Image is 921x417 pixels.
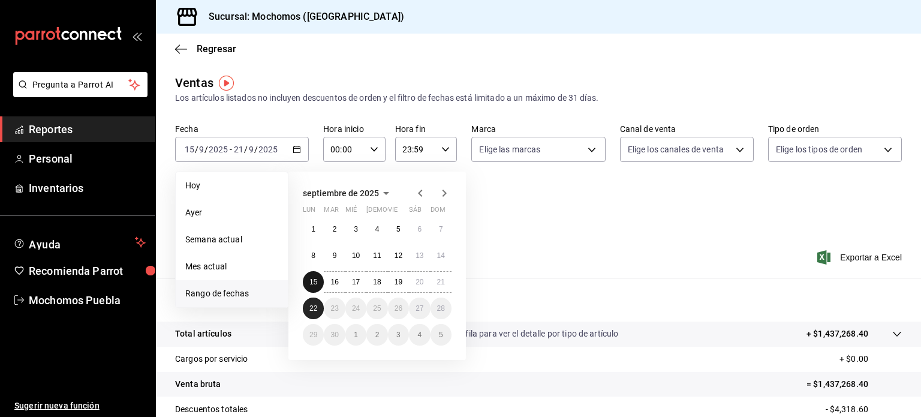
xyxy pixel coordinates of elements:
[375,225,380,233] abbr: 4 de septiembre de 2025
[330,331,338,339] abbr: 30 de septiembre de 2025
[197,43,236,55] span: Regresar
[324,218,345,240] button: 2 de septiembre de 2025
[184,145,195,154] input: --
[417,225,422,233] abbr: 6 de septiembre de 2025
[185,179,278,192] span: Hoy
[366,298,387,319] button: 25 de septiembre de 2025
[628,143,724,155] span: Elige los canales de venta
[175,43,236,55] button: Regresar
[395,304,402,313] abbr: 26 de septiembre de 2025
[309,304,317,313] abbr: 22 de septiembre de 2025
[388,298,409,319] button: 26 de septiembre de 2025
[388,245,409,266] button: 12 de septiembre de 2025
[409,218,430,240] button: 6 de septiembre de 2025
[437,251,445,260] abbr: 14 de septiembre de 2025
[29,180,146,196] span: Inventarios
[311,251,315,260] abbr: 8 de septiembre de 2025
[420,328,619,340] p: Da clic en la fila para ver el detalle por tipo de artículo
[324,206,338,218] abbr: martes
[366,218,387,240] button: 4 de septiembre de 2025
[175,74,213,92] div: Ventas
[409,206,422,218] abbr: sábado
[330,304,338,313] abbr: 23 de septiembre de 2025
[29,151,146,167] span: Personal
[409,324,430,346] button: 4 de octubre de 2025
[330,278,338,286] abbr: 16 de septiembre de 2025
[198,145,204,154] input: --
[806,328,868,340] p: + $1,437,268.40
[345,218,366,240] button: 3 de septiembre de 2025
[233,145,244,154] input: --
[395,125,458,133] label: Hora fin
[395,251,402,260] abbr: 12 de septiembre de 2025
[431,324,452,346] button: 5 de octubre de 2025
[195,145,198,154] span: /
[345,206,357,218] abbr: miércoles
[324,298,345,319] button: 23 de septiembre de 2025
[437,304,445,313] abbr: 28 de septiembre de 2025
[437,278,445,286] abbr: 21 de septiembre de 2025
[620,125,754,133] label: Canal de venta
[32,79,129,91] span: Pregunta a Parrot AI
[345,271,366,293] button: 17 de septiembre de 2025
[352,278,360,286] abbr: 17 de septiembre de 2025
[416,304,423,313] abbr: 27 de septiembre de 2025
[303,218,324,240] button: 1 de septiembre de 2025
[175,403,248,416] p: Descuentos totales
[333,251,337,260] abbr: 9 de septiembre de 2025
[345,245,366,266] button: 10 de septiembre de 2025
[345,324,366,346] button: 1 de octubre de 2025
[352,251,360,260] abbr: 10 de septiembre de 2025
[431,245,452,266] button: 14 de septiembre de 2025
[388,206,398,218] abbr: viernes
[373,251,381,260] abbr: 11 de septiembre de 2025
[254,145,258,154] span: /
[309,331,317,339] abbr: 29 de septiembre de 2025
[244,145,248,154] span: /
[29,263,146,279] span: Recomienda Parrot
[409,298,430,319] button: 27 de septiembre de 2025
[13,72,148,97] button: Pregunta a Parrot AI
[219,76,234,91] img: Tooltip marker
[366,324,387,346] button: 2 de octubre de 2025
[820,250,902,265] button: Exportar a Excel
[324,324,345,346] button: 30 de septiembre de 2025
[303,186,393,200] button: septiembre de 2025
[303,324,324,346] button: 29 de septiembre de 2025
[352,304,360,313] abbr: 24 de septiembre de 2025
[471,125,605,133] label: Marca
[199,10,404,24] h3: Sucursal: Mochomos ([GEOGRAPHIC_DATA])
[439,331,443,339] abbr: 5 de octubre de 2025
[324,271,345,293] button: 16 de septiembre de 2025
[208,145,228,154] input: ----
[375,331,380,339] abbr: 2 de octubre de 2025
[431,298,452,319] button: 28 de septiembre de 2025
[395,278,402,286] abbr: 19 de septiembre de 2025
[776,143,862,155] span: Elige los tipos de orden
[204,145,208,154] span: /
[175,92,902,104] div: Los artículos listados no incluyen descuentos de orden y el filtro de fechas está limitado a un m...
[409,271,430,293] button: 20 de septiembre de 2025
[354,331,358,339] abbr: 1 de octubre de 2025
[431,206,446,218] abbr: domingo
[388,324,409,346] button: 3 de octubre de 2025
[431,271,452,293] button: 21 de septiembre de 2025
[839,353,902,365] p: + $0.00
[303,271,324,293] button: 15 de septiembre de 2025
[323,125,386,133] label: Hora inicio
[29,292,146,308] span: Mochomos Puebla
[388,218,409,240] button: 5 de septiembre de 2025
[175,353,248,365] p: Cargos por servicio
[303,298,324,319] button: 22 de septiembre de 2025
[345,298,366,319] button: 24 de septiembre de 2025
[185,206,278,219] span: Ayer
[354,225,358,233] abbr: 3 de septiembre de 2025
[417,331,422,339] abbr: 4 de octubre de 2025
[396,225,401,233] abbr: 5 de septiembre de 2025
[303,188,379,198] span: septiembre de 2025
[431,218,452,240] button: 7 de septiembre de 2025
[479,143,540,155] span: Elige las marcas
[366,245,387,266] button: 11 de septiembre de 2025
